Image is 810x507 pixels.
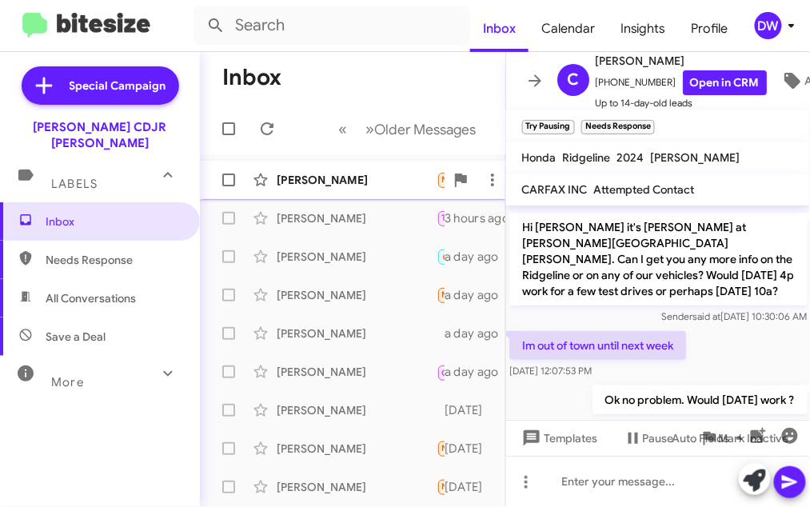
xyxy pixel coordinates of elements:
span: C [567,67,579,93]
div: No, I have been paying down current obligations. I will be in a great position towards the end of... [437,477,445,496]
span: « [339,119,348,139]
a: Special Campaign [22,66,179,105]
span: Ridgeline [563,150,611,165]
span: [PERSON_NAME] [651,150,740,165]
span: Inbox [46,214,182,230]
span: said at [692,310,720,322]
div: a day ago [445,287,512,303]
span: All Conversations [46,290,136,306]
input: Search [194,6,470,45]
div: Which mustang is this [437,439,445,457]
span: Special Campaign [70,78,166,94]
span: Call Them [442,368,484,378]
span: Up to 14-day-old leads [596,95,767,111]
span: Save a Deal [46,329,106,345]
span: [DATE] 12:07:53 PM [509,365,592,377]
h1: Inbox [222,65,281,90]
button: Next [357,113,486,146]
button: DW [741,12,792,39]
small: Try Pausing [522,120,575,134]
nav: Page navigation example [330,113,486,146]
div: a day ago [445,249,512,265]
button: Auto Fields [660,424,762,453]
span: [PERSON_NAME] [596,51,767,70]
span: 🔥 Hot [442,251,469,261]
div: [PERSON_NAME] [277,479,437,495]
span: Needs Response [442,289,510,300]
div: Inbound Call [437,361,445,381]
span: said at [694,419,722,431]
div: [PERSON_NAME] [277,172,437,188]
p: Hi [PERSON_NAME] it's [PERSON_NAME] at [PERSON_NAME][GEOGRAPHIC_DATA][PERSON_NAME]. Can I get you... [509,213,808,305]
span: Sender [DATE] 10:30:06 AM [661,310,807,322]
span: [PHONE_NUMBER] [596,70,767,95]
span: Auto Fields [672,424,749,453]
button: Templates [506,424,611,453]
div: [PERSON_NAME] [277,249,437,265]
span: Needs Response [46,252,182,268]
a: Insights [608,6,679,52]
a: Profile [679,6,741,52]
div: [DATE] [445,402,496,418]
a: Calendar [529,6,608,52]
small: Needs Response [581,120,655,134]
div: no I already drove just looking for numbers now. [437,325,445,341]
div: 3 hours ago [445,210,522,226]
div: a day ago [445,364,512,380]
span: » [366,119,375,139]
div: I understand the situation and the challenges you're facing. Let's discuss the possibility of buy... [437,402,445,418]
div: a day ago [445,325,512,341]
div: VIP Customer: [PERSON_NAME] Appointment Date: at [DATE] 1:00 PM We are located at [STREET_ADDRESS... [437,247,445,265]
div: [PERSON_NAME] [277,441,437,457]
div: [PERSON_NAME] [277,364,437,380]
span: 2024 [617,150,644,165]
span: Attempted Contact [594,182,695,197]
div: Ok no problem. Would [DATE] work ? [437,209,445,227]
div: This isn't [PERSON_NAME] [437,285,445,304]
span: Labels [51,177,98,191]
a: Open in CRM [683,70,767,95]
span: Dennea [DATE] 10:46:35 AM [660,419,807,431]
span: Needs Response [442,443,510,453]
div: DW [755,12,782,39]
button: Pause [611,424,687,453]
p: Ok no problem. Would [DATE] work ? [592,385,807,414]
span: Templates [519,424,598,453]
div: [DATE] [445,441,496,457]
div: [PERSON_NAME] [277,210,437,226]
span: Try Pausing [442,213,489,223]
span: More [51,375,84,389]
a: Inbox [470,6,529,52]
p: Im out of town until next week [509,331,686,360]
div: [DATE] [445,479,496,495]
span: Honda [522,150,557,165]
span: Older Messages [375,121,477,138]
button: Previous [329,113,357,146]
div: [PERSON_NAME] [277,287,437,303]
span: Needs Response [442,481,510,492]
div: [PERSON_NAME] [277,325,437,341]
div: [PERSON_NAME] [277,402,437,418]
span: CARFAX INC [522,182,588,197]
